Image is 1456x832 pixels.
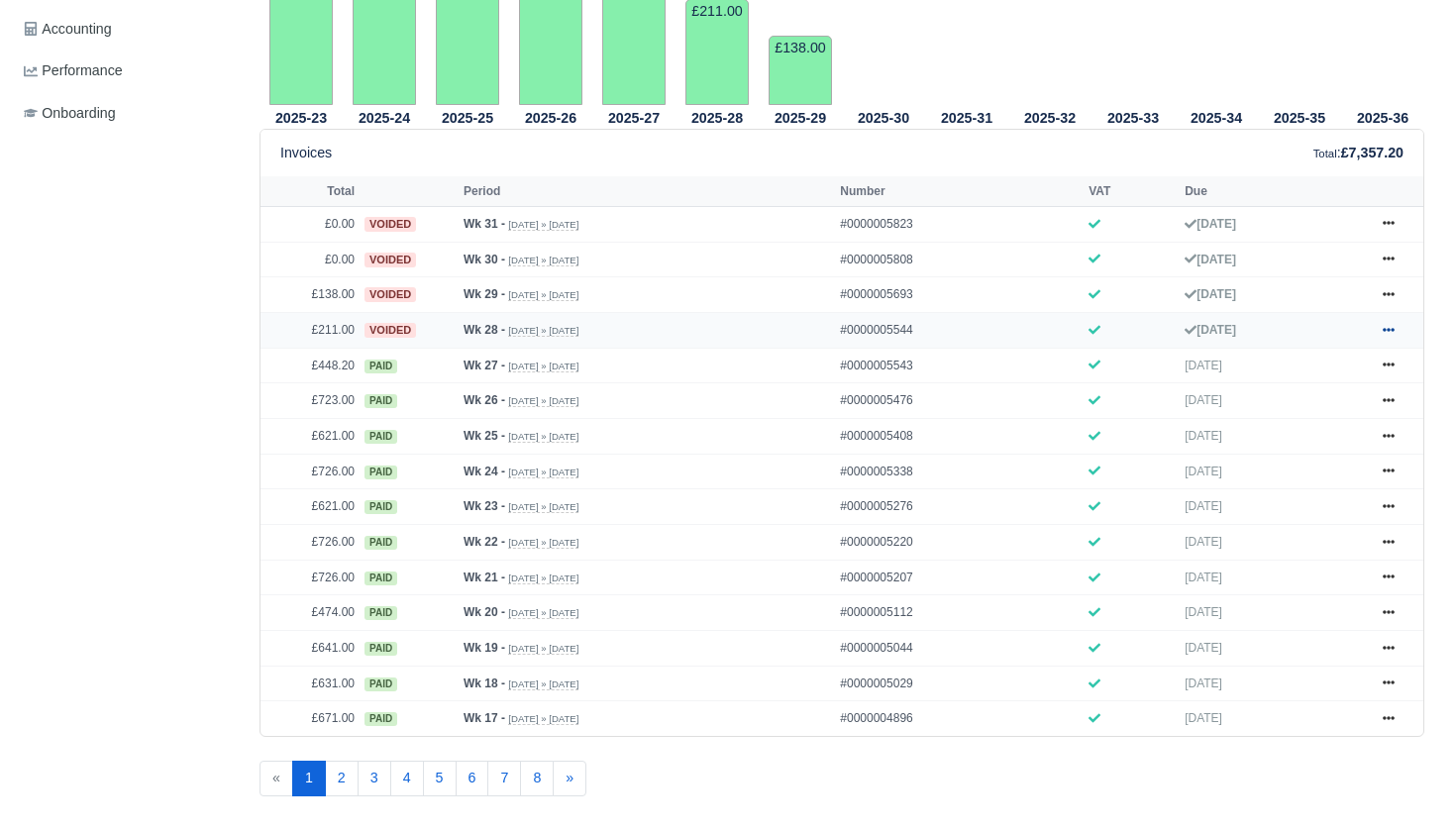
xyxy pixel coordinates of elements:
[364,712,397,726] span: paid
[676,106,759,130] th: 2025-28
[835,348,1084,383] td: #0000005543
[16,52,236,90] a: Performance
[464,499,505,513] strong: Wk 23 -
[835,666,1084,701] td: #0000005029
[1185,641,1222,655] span: [DATE]
[364,642,397,656] span: paid
[464,465,505,478] strong: Wk 24 -
[16,10,236,49] a: Accounting
[835,454,1084,489] td: #0000005338
[364,323,416,338] span: voided
[1008,106,1092,130] th: 2025-32
[325,761,359,796] a: 2
[835,701,1084,736] td: #0000004896
[464,217,505,231] strong: Wk 31 -
[553,761,586,796] a: »
[769,36,832,105] td: £138.00
[1185,323,1236,337] strong: [DATE]
[464,429,505,443] strong: Wk 25 -
[835,560,1084,595] td: #0000005207
[1185,217,1236,231] strong: [DATE]
[260,383,360,419] td: £723.00
[1258,106,1341,130] th: 2025-35
[508,643,578,655] small: [DATE] » [DATE]
[1185,359,1222,372] span: [DATE]
[508,713,578,725] small: [DATE] » [DATE]
[260,277,360,313] td: £138.00
[260,525,360,561] td: £726.00
[464,253,505,266] strong: Wk 30 -
[364,430,397,444] span: paid
[280,145,332,161] h6: Invoices
[835,277,1084,313] td: #0000005693
[464,287,505,301] strong: Wk 29 -
[260,106,343,130] th: 2025-23
[364,606,397,620] span: paid
[464,605,505,619] strong: Wk 20 -
[390,761,424,796] a: 4
[464,676,505,690] strong: Wk 18 -
[423,761,457,796] a: 5
[364,253,416,267] span: voided
[835,489,1084,525] td: #0000005276
[520,761,554,796] a: 8
[508,361,578,372] small: [DATE] » [DATE]
[260,701,360,736] td: £671.00
[260,348,360,383] td: £448.20
[508,325,578,337] small: [DATE] » [DATE]
[260,313,360,349] td: £211.00
[464,393,505,407] strong: Wk 26 -
[260,595,360,631] td: £474.00
[835,631,1084,667] td: #0000005044
[364,217,416,232] span: voided
[509,106,592,130] th: 2025-26
[364,394,397,408] span: paid
[1185,711,1222,725] span: [DATE]
[1185,535,1222,549] span: [DATE]
[292,761,326,796] span: 1
[1185,253,1236,266] strong: [DATE]
[835,383,1084,419] td: #0000005476
[835,207,1084,243] td: #0000005823
[487,761,521,796] a: 7
[1185,287,1236,301] strong: [DATE]
[835,242,1084,277] td: #0000005808
[343,106,426,130] th: 2025-24
[508,255,578,266] small: [DATE] » [DATE]
[508,467,578,478] small: [DATE] » [DATE]
[260,419,360,455] td: £621.00
[508,395,578,407] small: [DATE] » [DATE]
[1084,176,1180,206] th: VAT
[1175,106,1258,130] th: 2025-34
[464,323,505,337] strong: Wk 28 -
[456,761,489,796] a: 6
[260,207,360,243] td: £0.00
[1357,737,1456,832] iframe: Chat Widget
[24,18,112,41] span: Accounting
[260,242,360,277] td: £0.00
[459,176,835,206] th: Period
[1185,676,1222,690] span: [DATE]
[508,607,578,619] small: [DATE] » [DATE]
[508,501,578,513] small: [DATE] » [DATE]
[1185,499,1222,513] span: [DATE]
[508,678,578,690] small: [DATE] » [DATE]
[592,106,676,130] th: 2025-27
[464,711,505,725] strong: Wk 17 -
[364,360,397,373] span: paid
[464,535,505,549] strong: Wk 22 -
[1185,465,1222,478] span: [DATE]
[464,359,505,372] strong: Wk 27 -
[364,536,397,550] span: paid
[508,572,578,584] small: [DATE] » [DATE]
[1313,148,1337,159] small: Total
[508,431,578,443] small: [DATE] » [DATE]
[364,500,397,514] span: paid
[835,419,1084,455] td: #0000005408
[260,631,360,667] td: £641.00
[508,219,578,231] small: [DATE] » [DATE]
[1092,106,1175,130] th: 2025-33
[24,59,123,82] span: Performance
[464,641,505,655] strong: Wk 19 -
